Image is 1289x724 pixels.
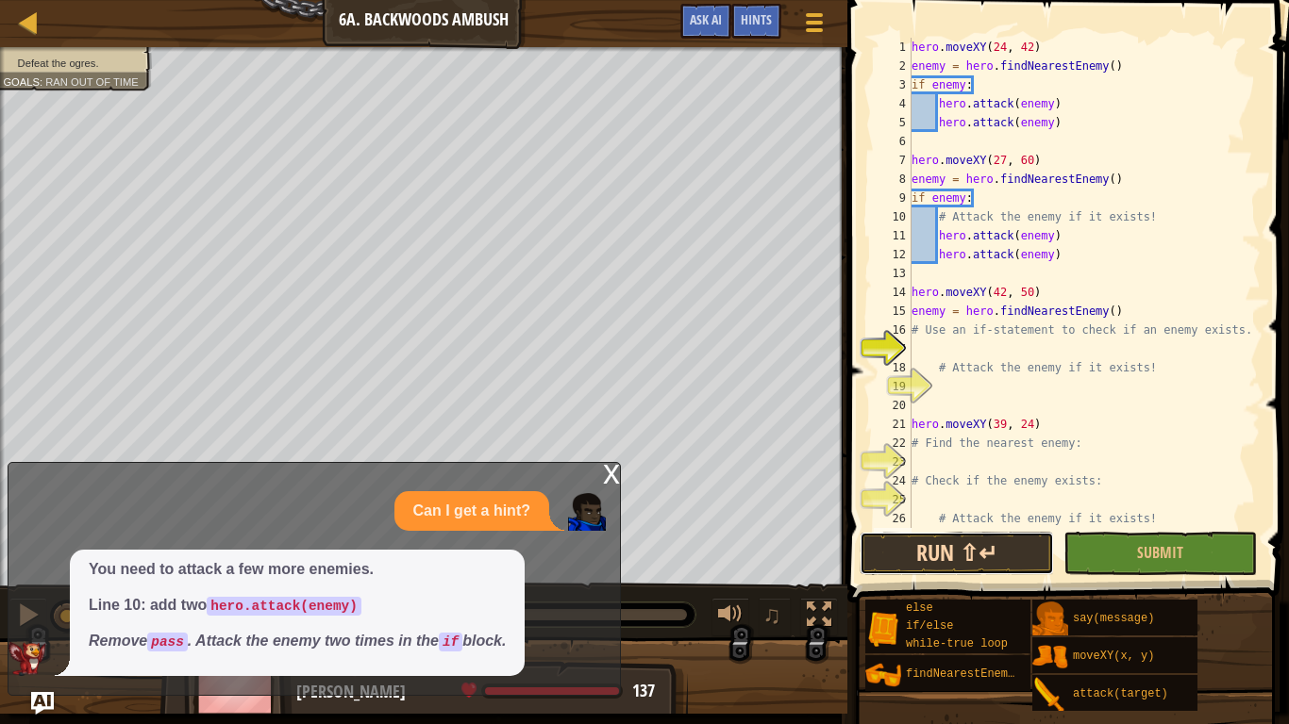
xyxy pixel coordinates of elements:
div: 2 [874,57,912,75]
div: 21 [874,415,912,434]
span: Hints [741,10,772,28]
div: 16 [874,321,912,339]
img: portrait.png [1032,601,1068,637]
div: 27 [874,528,912,547]
span: : [40,75,45,88]
code: if [439,633,462,651]
button: Run ⇧↵ [860,532,1053,575]
button: Toggle fullscreen [800,598,838,636]
span: moveXY(x, y) [1073,650,1154,663]
div: 19 [874,377,912,396]
span: ♫ [762,601,781,629]
div: 1 [874,38,912,57]
img: portrait.png [865,657,901,693]
code: hero.attack(enemy) [207,597,360,616]
span: Submit [1137,542,1183,563]
span: while-true loop [906,637,1008,650]
div: 20 [874,396,912,415]
div: 11 [874,226,912,245]
button: Show game menu [791,4,838,48]
div: 9 [874,189,912,207]
div: 8 [874,170,912,189]
button: ♫ [759,598,791,636]
span: if/else [906,619,953,633]
div: 23 [874,452,912,471]
img: portrait.png [865,611,901,647]
span: say(message) [1073,612,1154,625]
p: You need to attack a few more enemies. [89,559,506,581]
div: 10 [874,207,912,226]
div: 26 [874,509,912,528]
li: Defeat the ogres. [3,56,141,71]
img: Player [568,493,606,531]
div: 14 [874,283,912,302]
div: 25 [874,490,912,509]
div: x [603,463,620,482]
button: Submit [1063,532,1257,575]
button: Adjust volume [711,598,749,636]
button: Ask AI [31,692,54,715]
div: 13 [874,264,912,283]
div: 4 [874,94,912,113]
p: Can I get a hint? [413,501,530,522]
code: pass [147,633,188,651]
div: 7 [874,151,912,170]
span: attack(target) [1073,687,1168,700]
div: 22 [874,434,912,452]
div: 3 [874,75,912,94]
div: 5 [874,113,912,132]
div: 6 [874,132,912,151]
span: 137 [632,679,655,702]
span: Goals [3,75,40,88]
div: 24 [874,471,912,490]
span: else [906,601,933,615]
p: Line 10: add two [89,595,506,617]
div: 18 [874,358,912,377]
span: Defeat the ogres. [18,57,99,69]
span: Ran out of time [45,75,139,88]
div: 15 [874,302,912,321]
img: AI [8,642,46,676]
img: portrait.png [1032,677,1068,713]
div: 12 [874,245,912,264]
button: Ask AI [680,4,731,39]
img: portrait.png [1032,639,1068,675]
div: 17 [874,339,912,358]
em: Remove . Attack the enemy two times in the block. [89,633,506,649]
span: findNearestEnemy() [906,667,1029,681]
span: Ask AI [690,10,722,28]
